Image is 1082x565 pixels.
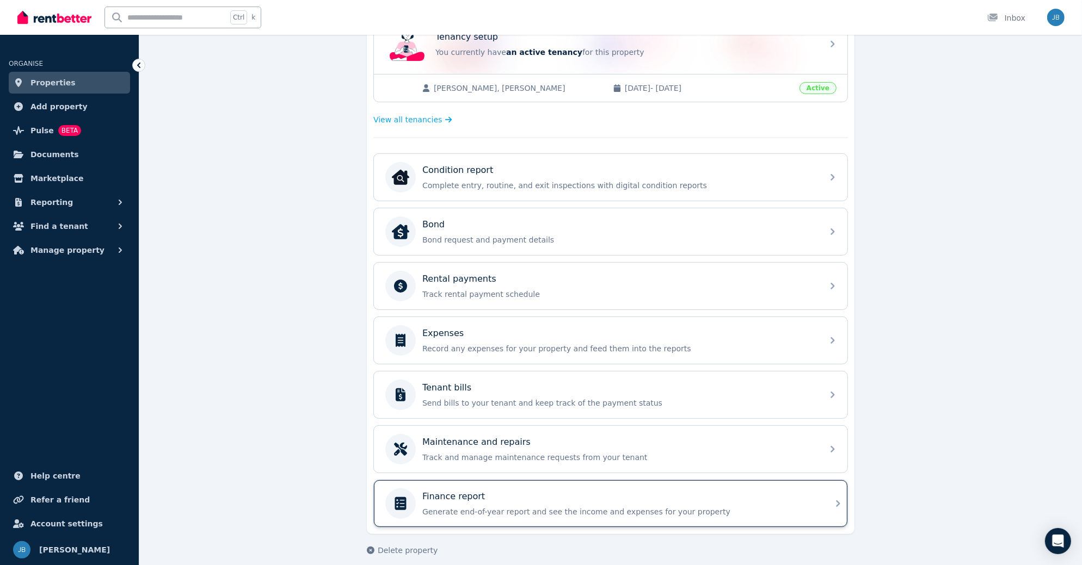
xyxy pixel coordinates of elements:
img: RentBetter [17,9,91,26]
a: PulseBETA [9,120,130,141]
p: You currently have for this property [435,47,816,58]
span: Marketplace [30,172,83,185]
span: Reporting [30,196,73,209]
button: Find a tenant [9,215,130,237]
a: Account settings [9,513,130,535]
span: Account settings [30,517,103,530]
a: Add property [9,96,130,117]
p: Tenant bills [422,381,471,394]
a: Tenancy setupTenancy setupYou currently havean active tenancyfor this property [374,14,847,74]
a: BondBondBond request and payment details [374,208,847,255]
a: Marketplace [9,167,130,189]
a: Documents [9,144,130,165]
a: Tenant billsSend bills to your tenant and keep track of the payment status [374,371,847,418]
a: View all tenancies [373,114,452,125]
span: [PERSON_NAME], [PERSON_NAME] [434,83,602,94]
span: ORGANISE [9,60,43,67]
span: Properties [30,76,76,89]
span: Ctrl [230,10,247,24]
a: Help centre [9,465,130,487]
span: Delete property [378,545,438,556]
a: Rental paymentsTrack rental payment schedule [374,263,847,309]
img: Tenancy setup [390,27,425,61]
p: Finance report [422,490,485,503]
a: Properties [9,72,130,94]
img: Condition report [392,169,409,186]
span: BETA [58,125,81,136]
p: Condition report [422,164,493,177]
p: Tenancy setup [435,30,498,44]
span: an active tenancy [506,48,582,57]
p: Bond request and payment details [422,234,816,245]
span: Pulse [30,124,54,137]
p: Complete entry, routine, and exit inspections with digital condition reports [422,180,816,191]
span: Documents [30,148,79,161]
div: Inbox [987,13,1025,23]
span: Manage property [30,244,104,257]
span: [PERSON_NAME] [39,543,110,556]
p: Track and manage maintenance requests from your tenant [422,452,816,463]
span: [DATE] - [DATE] [625,83,793,94]
img: Jeannine Barnard [1047,9,1065,26]
span: k [251,13,255,22]
div: Open Intercom Messenger [1045,528,1071,554]
span: View all tenancies [373,114,442,125]
p: Maintenance and repairs [422,436,531,449]
p: Track rental payment schedule [422,289,816,300]
p: Record any expenses for your property and feed them into the reports [422,343,816,354]
span: Refer a friend [30,493,90,506]
a: Condition reportCondition reportComplete entry, routine, and exit inspections with digital condit... [374,154,847,201]
p: Send bills to your tenant and keep track of the payment status [422,398,816,408]
button: Delete property [367,545,438,556]
a: ExpensesRecord any expenses for your property and feed them into the reports [374,317,847,364]
p: Rental payments [422,272,496,285]
button: Manage property [9,239,130,261]
p: Bond [422,218,445,231]
a: Refer a friend [9,489,130,511]
a: Finance reportGenerate end-of-year report and see the income and expenses for your property [374,480,847,527]
p: Expenses [422,327,464,340]
span: Find a tenant [30,220,88,233]
img: Jeannine Barnard [13,541,30,558]
img: Bond [392,223,409,240]
a: Maintenance and repairsTrack and manage maintenance requests from your tenant [374,426,847,473]
span: Add property [30,100,88,113]
p: Generate end-of-year report and see the income and expenses for your property [422,506,816,517]
span: Active [800,82,837,94]
button: Reporting [9,191,130,213]
span: Help centre [30,469,81,482]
